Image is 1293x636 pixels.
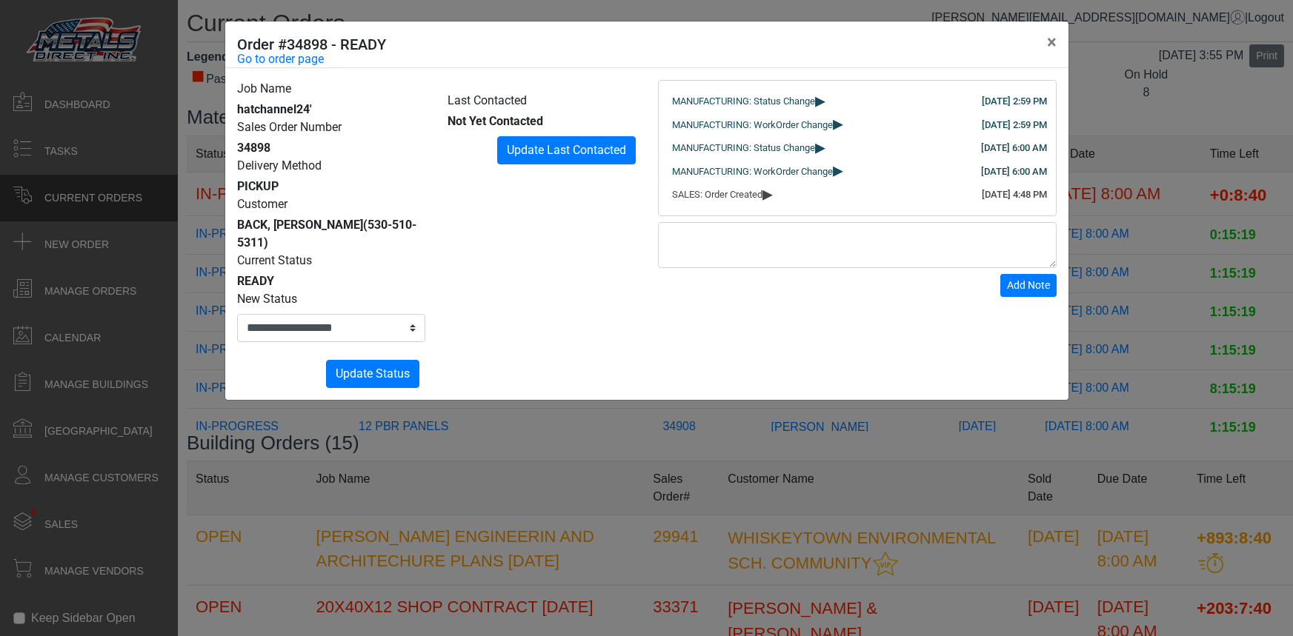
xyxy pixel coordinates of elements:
[237,33,386,56] h5: Order #34898 - READY
[237,118,342,136] label: Sales Order Number
[815,142,825,152] span: ▸
[237,80,291,98] label: Job Name
[982,94,1047,109] div: [DATE] 2:59 PM
[982,118,1047,133] div: [DATE] 2:59 PM
[672,118,1043,133] div: MANUFACTURING: WorkOrder Change
[1035,21,1068,63] button: Close
[237,272,425,290] div: READY
[237,102,312,116] span: hatchannel24'
[981,164,1047,179] div: [DATE] 6:00 AM
[326,360,419,388] button: Update Status
[237,195,287,213] label: Customer
[237,252,312,270] label: Current Status
[237,139,425,157] div: 34898
[336,366,410,381] span: Update Status
[672,94,1043,109] div: MANUFACTURING: Status Change
[448,92,527,110] label: Last Contacted
[833,118,843,128] span: ▸
[833,165,843,175] span: ▸
[237,157,322,175] label: Delivery Method
[815,96,825,105] span: ▸
[672,187,1043,202] div: SALES: Order Created
[1000,274,1057,297] button: Add Note
[982,187,1047,202] div: [DATE] 4:48 PM
[237,216,425,252] div: BACK, [PERSON_NAME]
[448,114,543,128] span: Not Yet Contacted
[237,178,425,195] div: PICKUP
[497,136,636,164] button: Update Last Contacted
[981,141,1047,155] div: [DATE] 6:00 AM
[672,164,1043,179] div: MANUFACTURING: WorkOrder Change
[672,141,1043,155] div: MANUFACTURING: Status Change
[237,50,324,68] a: Go to order page
[237,290,297,308] label: New Status
[762,189,773,198] span: ▸
[1007,279,1050,291] span: Add Note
